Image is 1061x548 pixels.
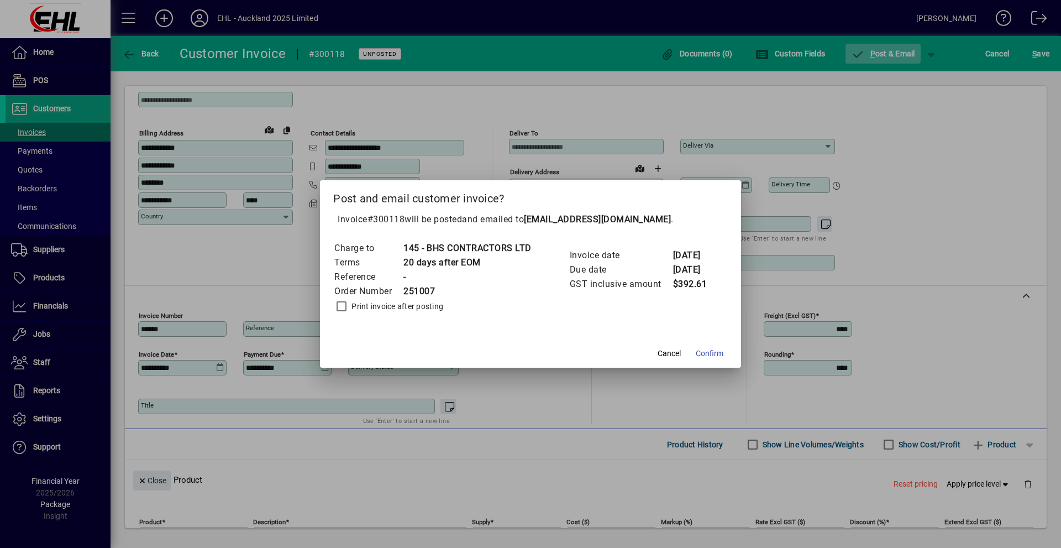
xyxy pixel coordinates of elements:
[524,214,671,225] b: [EMAIL_ADDRESS][DOMAIN_NAME]
[462,214,671,225] span: and emailed to
[403,284,532,299] td: 251007
[696,348,723,359] span: Confirm
[367,214,405,225] span: #300118
[658,348,681,359] span: Cancel
[673,277,717,291] td: $392.61
[320,180,741,212] h2: Post and email customer invoice?
[403,270,532,284] td: -
[334,270,403,284] td: Reference
[691,343,728,363] button: Confirm
[403,241,532,255] td: 145 - BHS CONTRACTORS LTD
[334,255,403,270] td: Terms
[334,241,403,255] td: Charge to
[569,263,673,277] td: Due date
[569,277,673,291] td: GST inclusive amount
[652,343,687,363] button: Cancel
[333,213,728,226] p: Invoice will be posted .
[569,248,673,263] td: Invoice date
[673,248,717,263] td: [DATE]
[673,263,717,277] td: [DATE]
[349,301,443,312] label: Print invoice after posting
[334,284,403,299] td: Order Number
[403,255,532,270] td: 20 days after EOM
